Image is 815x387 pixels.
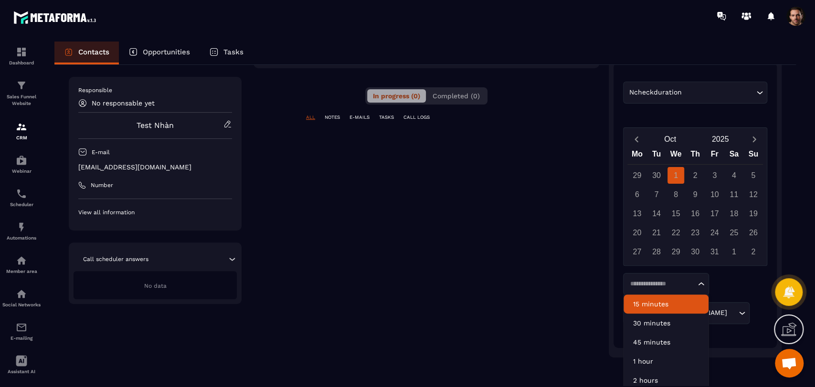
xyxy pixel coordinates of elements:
[223,48,243,56] p: Tasks
[2,39,41,73] a: formationformationDashboard
[633,318,699,328] p: 30 minutes
[627,147,763,260] div: Calendar wrapper
[2,168,41,174] p: Webinar
[745,224,762,241] div: 26
[629,205,646,222] div: 13
[2,369,41,374] p: Assistant AI
[16,155,27,166] img: automations
[633,299,699,309] p: 15 minutes
[623,82,767,104] div: Search for option
[306,114,315,121] p: ALL
[200,42,253,64] a: Tasks
[726,224,742,241] div: 25
[627,147,647,164] div: Mo
[667,167,684,184] div: 1
[687,167,704,184] div: 2
[706,224,723,241] div: 24
[143,48,190,56] p: Opportunities
[705,147,724,164] div: Fr
[78,209,232,216] p: View all information
[325,114,340,121] p: NOTES
[119,42,200,64] a: Opportunities
[667,243,684,260] div: 29
[349,114,370,121] p: E-MAILS
[433,92,480,100] span: Completed (0)
[745,186,762,203] div: 12
[2,214,41,248] a: automationsautomationsAutomations
[2,269,41,274] p: Member area
[367,89,426,103] button: In progress (0)
[137,121,174,130] a: Test Nhàn
[726,205,742,222] div: 18
[2,147,41,181] a: automationsautomationsWebinar
[16,255,27,266] img: automations
[666,147,686,164] div: We
[745,167,762,184] div: 5
[667,186,684,203] div: 8
[2,348,41,381] a: Assistant AI
[78,48,109,56] p: Contacts
[16,121,27,133] img: formation
[2,235,41,241] p: Automations
[687,243,704,260] div: 30
[627,87,684,98] span: Ncheckduration
[706,167,723,184] div: 3
[623,273,709,295] div: Search for option
[2,281,41,314] a: social-networksocial-networkSocial Networks
[629,224,646,241] div: 20
[78,163,232,172] p: [EMAIL_ADDRESS][DOMAIN_NAME]
[687,186,704,203] div: 9
[2,114,41,147] a: formationformationCRM
[706,243,723,260] div: 31
[648,186,665,203] div: 7
[695,131,745,147] button: Open years overlay
[647,147,667,164] div: Tu
[13,9,99,26] img: logo
[627,167,763,260] div: Calendar days
[627,133,645,146] button: Previous month
[724,147,744,164] div: Sa
[2,248,41,281] a: automationsautomationsMember area
[16,288,27,300] img: social-network
[629,167,646,184] div: 29
[648,243,665,260] div: 28
[648,167,665,184] div: 30
[633,376,699,385] p: 2 hours
[54,42,119,64] a: Contacts
[16,188,27,199] img: scheduler
[2,135,41,140] p: CRM
[645,131,695,147] button: Open months overlay
[648,224,665,241] div: 21
[687,224,704,241] div: 23
[2,60,41,65] p: Dashboard
[83,255,148,263] p: Call scheduler answers
[2,314,41,348] a: emailemailE-mailing
[686,147,705,164] div: Th
[91,181,113,189] p: Number
[403,114,430,121] p: CALL LOGS
[648,205,665,222] div: 14
[92,99,155,107] p: No responsable yet
[706,205,723,222] div: 17
[726,167,742,184] div: 4
[379,114,394,121] p: TASKS
[745,243,762,260] div: 2
[427,89,486,103] button: Completed (0)
[2,181,41,214] a: schedulerschedulerScheduler
[667,205,684,222] div: 15
[687,205,704,222] div: 16
[144,282,167,289] span: No data
[633,356,699,366] p: 1 hour
[775,349,804,377] div: Mở cuộc trò chuyện
[16,80,27,91] img: formation
[726,243,742,260] div: 1
[16,46,27,58] img: formation
[729,308,736,318] input: Search for option
[2,202,41,207] p: Scheduler
[629,243,646,260] div: 27
[2,302,41,307] p: Social Networks
[92,148,110,156] p: E-mail
[16,322,27,333] img: email
[627,279,696,289] input: Search for option
[684,87,754,98] input: Search for option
